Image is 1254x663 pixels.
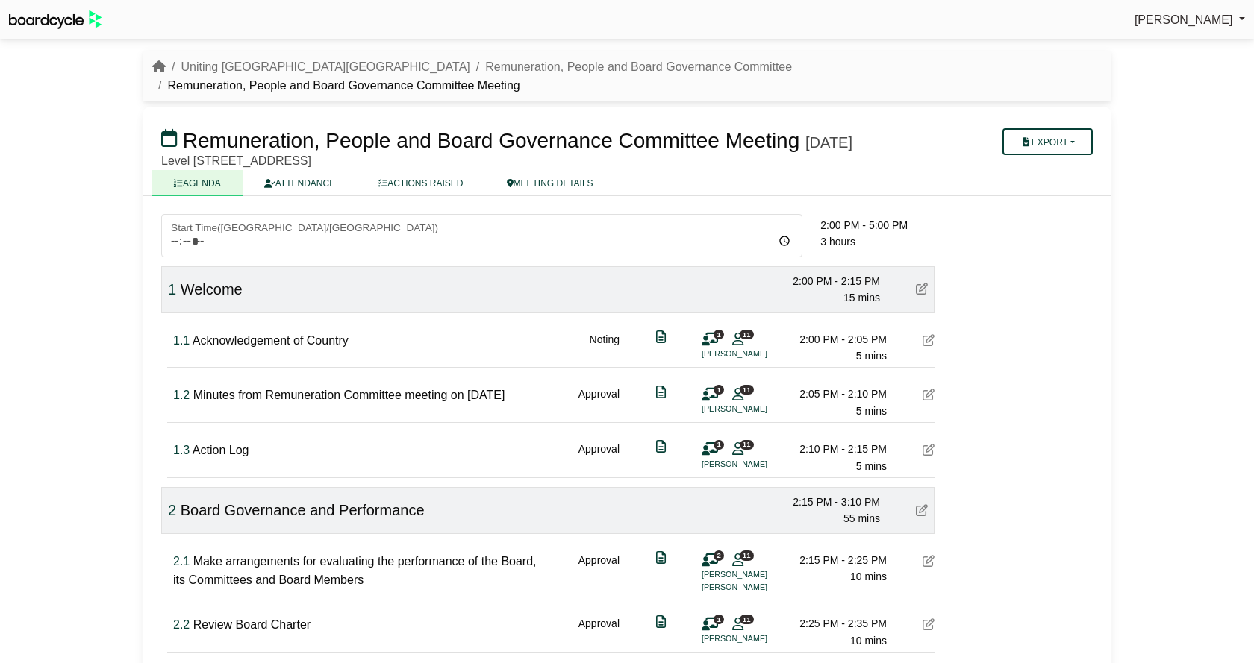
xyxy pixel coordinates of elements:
span: 1 [714,440,724,450]
span: 15 mins [843,292,880,304]
span: 11 [740,550,754,560]
span: 11 [740,615,754,624]
a: [PERSON_NAME] [1135,10,1245,30]
span: Click to fine tune number [173,334,190,347]
span: [PERSON_NAME] [1135,13,1233,26]
div: Approval [578,441,620,474]
nav: breadcrumb [152,57,1102,95]
span: 5 mins [856,460,887,472]
span: 11 [740,330,754,339]
div: Approval [578,386,620,419]
div: 2:15 PM - 2:25 PM [782,552,887,568]
li: [PERSON_NAME] [702,403,814,415]
span: Click to fine tune number [173,618,190,631]
span: 5 mins [856,405,887,417]
span: 1 [714,615,724,624]
span: 1 [714,385,724,395]
a: Remuneration, People and Board Governance Committee [485,60,792,73]
span: 10 mins [850,571,887,582]
span: Review Board Charter [193,618,311,631]
div: 2:00 PM - 5:00 PM [820,217,935,233]
span: Click to fine tune number [173,555,190,568]
div: [DATE] [805,133,852,151]
span: Make arrangements for evaluating the performance of the Board, its Committees and Board Members [173,555,537,587]
div: 2:05 PM - 2:10 PM [782,386,887,402]
span: 55 mins [843,512,880,524]
span: 1 [714,330,724,339]
span: Welcome [181,281,243,298]
div: 2:10 PM - 2:15 PM [782,441,887,457]
div: 2:15 PM - 3:10 PM [776,494,880,510]
div: 2:25 PM - 2:35 PM [782,615,887,632]
div: 2:00 PM - 2:15 PM [776,273,880,289]
a: Uniting [GEOGRAPHIC_DATA][GEOGRAPHIC_DATA] [181,60,470,73]
button: Export [1002,128,1093,155]
span: 11 [740,385,754,395]
span: Click to fine tune number [168,502,176,518]
li: [PERSON_NAME] [702,348,814,360]
span: Minutes from Remuneration Committee meeting on [DATE] [193,389,505,401]
span: Click to fine tune number [168,281,176,298]
span: 10 mins [850,635,887,647]
div: Approval [578,615,620,649]
li: [PERSON_NAME] [702,458,814,471]
span: Click to fine tune number [173,444,190,456]
span: Click to fine tune number [173,389,190,401]
span: 11 [740,440,754,450]
span: 3 hours [820,236,855,248]
span: Acknowledgement of Country [193,334,349,347]
div: Noting [590,331,620,365]
span: Remuneration, People and Board Governance Committee Meeting [183,129,799,152]
li: [PERSON_NAME] [702,581,814,594]
div: Approval [578,552,620,594]
span: Level [STREET_ADDRESS] [161,154,311,167]
a: MEETING DETAILS [485,170,615,196]
img: BoardcycleBlackGreen-aaafeed430059cb809a45853b8cf6d952af9d84e6e89e1f1685b34bfd5cb7d64.svg [9,10,102,29]
div: 2:00 PM - 2:05 PM [782,331,887,348]
a: AGENDA [152,170,243,196]
span: 2 [714,550,724,560]
span: Board Governance and Performance [181,502,425,518]
a: ACTIONS RAISED [357,170,484,196]
span: 5 mins [856,350,887,362]
li: Remuneration, People and Board Governance Committee Meeting [152,76,520,95]
a: ATTENDANCE [243,170,357,196]
li: [PERSON_NAME] [702,632,814,645]
span: Action Log [193,444,249,456]
li: [PERSON_NAME] [702,568,814,581]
